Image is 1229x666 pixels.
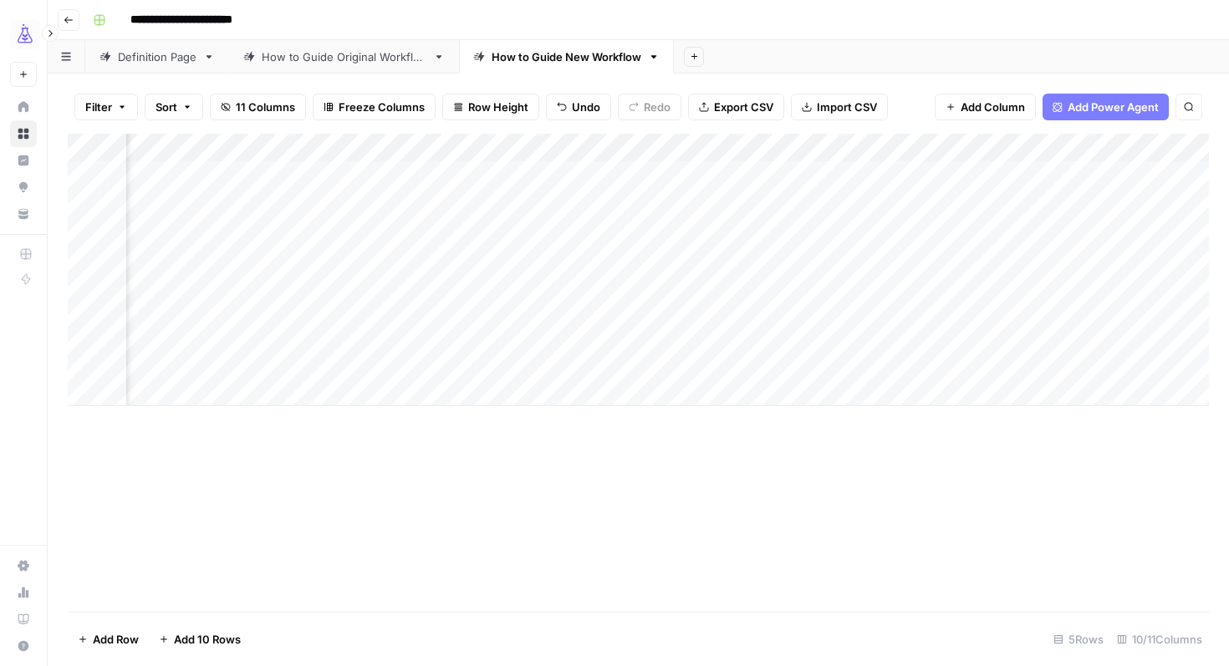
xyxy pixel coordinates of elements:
[817,99,877,115] span: Import CSV
[10,94,37,120] a: Home
[1110,626,1209,653] div: 10/11 Columns
[10,120,37,147] a: Browse
[572,99,600,115] span: Undo
[1047,626,1110,653] div: 5 Rows
[961,99,1025,115] span: Add Column
[10,201,37,227] a: Your Data
[688,94,784,120] button: Export CSV
[791,94,888,120] button: Import CSV
[174,631,241,648] span: Add 10 Rows
[210,94,306,120] button: 11 Columns
[93,631,139,648] span: Add Row
[492,48,641,65] div: How to Guide New Workflow
[118,48,196,65] div: Definition Page
[313,94,436,120] button: Freeze Columns
[236,99,295,115] span: 11 Columns
[85,40,229,74] a: Definition Page
[10,13,37,55] button: Workspace: AirOps Growth
[229,40,459,74] a: How to Guide Original Workflow
[10,147,37,174] a: Insights
[546,94,611,120] button: Undo
[644,99,671,115] span: Redo
[156,99,177,115] span: Sort
[10,19,40,49] img: AirOps Growth Logo
[714,99,773,115] span: Export CSV
[149,626,251,653] button: Add 10 Rows
[74,94,138,120] button: Filter
[618,94,681,120] button: Redo
[10,633,37,659] button: Help + Support
[442,94,539,120] button: Row Height
[145,94,203,120] button: Sort
[262,48,426,65] div: How to Guide Original Workflow
[935,94,1036,120] button: Add Column
[10,552,37,579] a: Settings
[459,40,674,74] a: How to Guide New Workflow
[1043,94,1169,120] button: Add Power Agent
[10,174,37,201] a: Opportunities
[1068,99,1159,115] span: Add Power Agent
[339,99,425,115] span: Freeze Columns
[85,99,112,115] span: Filter
[68,626,149,653] button: Add Row
[468,99,528,115] span: Row Height
[10,579,37,606] a: Usage
[10,606,37,633] a: Learning Hub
